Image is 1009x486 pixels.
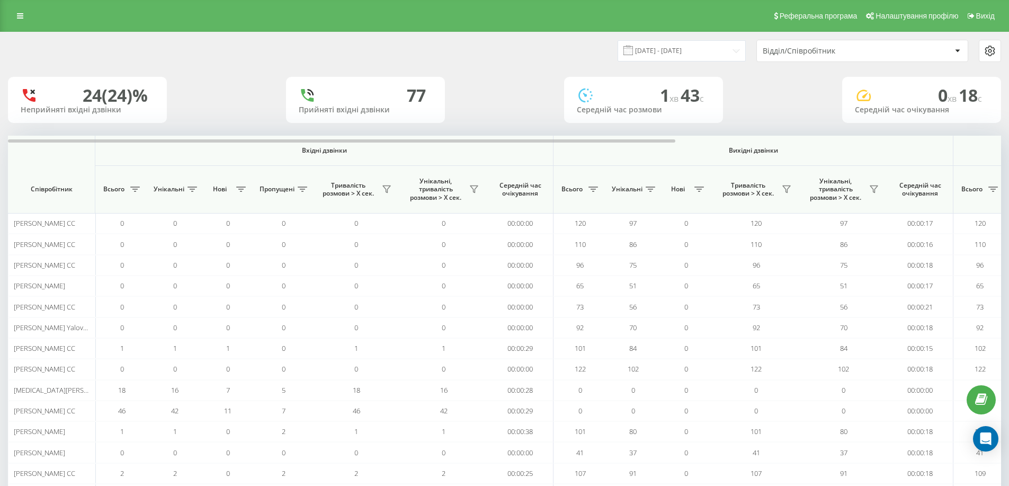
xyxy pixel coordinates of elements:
span: 0 [173,260,177,270]
span: 7 [226,385,230,395]
span: 96 [753,260,760,270]
span: 1 [354,427,358,436]
span: 122 [751,364,762,374]
span: 101 [751,427,762,436]
span: 46 [118,406,126,416]
span: 122 [975,364,986,374]
span: 0 [442,240,445,249]
span: [PERSON_NAME] CC [14,343,75,353]
span: 0 [120,281,124,290]
span: 42 [440,406,448,416]
span: [PERSON_NAME] CC [14,218,75,228]
span: 0 [226,448,230,457]
span: 0 [282,240,285,249]
span: 0 [684,448,688,457]
span: 0 [631,385,635,395]
span: 0 [282,323,285,332]
span: 0 [354,448,358,457]
td: 00:00:00 [487,234,553,254]
span: 0 [578,406,582,416]
span: 120 [575,218,586,228]
span: c [700,93,704,104]
span: 92 [976,323,984,332]
span: Унікальні, тривалість розмови > Х сек. [805,177,866,202]
span: 2 [442,469,445,478]
td: 00:00:28 [487,380,553,401]
span: Унікальні [154,185,184,193]
span: 0 [226,323,230,332]
span: 0 [354,302,358,312]
td: 00:00:00 [487,213,553,234]
span: 0 [684,302,688,312]
span: 18 [959,84,982,107]
td: 00:00:18 [887,463,953,484]
span: 92 [576,323,584,332]
span: 2 [120,469,124,478]
td: 00:00:00 [487,442,553,463]
span: 5 [282,385,285,395]
span: 75 [629,260,637,270]
span: Тривалість розмови > Х сек. [718,181,779,198]
td: 00:00:00 [487,359,553,379]
span: 0 [282,343,285,353]
span: [MEDICAL_DATA][PERSON_NAME] CC [14,385,127,395]
td: 00:00:25 [487,463,553,484]
span: 73 [753,302,760,312]
span: 0 [226,469,230,478]
span: [PERSON_NAME] СС [14,406,75,416]
span: 1 [442,343,445,353]
span: 107 [751,469,762,478]
span: Вихід [976,12,995,20]
span: [PERSON_NAME] [14,448,65,457]
span: 1 [173,427,177,436]
span: [PERSON_NAME] CC [14,260,75,270]
span: 0 [173,218,177,228]
span: 73 [576,302,584,312]
span: 0 [226,281,230,290]
span: 91 [629,469,637,478]
span: 0 [684,385,688,395]
span: 18 [118,385,126,395]
span: 0 [120,448,124,457]
span: 0 [354,281,358,290]
span: [PERSON_NAME] CC [14,364,75,374]
span: 37 [629,448,637,457]
td: 00:00:16 [887,234,953,254]
span: хв [948,93,959,104]
span: [PERSON_NAME] CC [14,469,75,478]
span: Унікальні, тривалість розмови > Х сек. [405,177,466,202]
span: 0 [754,406,758,416]
span: 0 [938,84,959,107]
td: 00:00:17 [887,276,953,296]
span: 102 [628,364,639,374]
span: 0 [442,323,445,332]
span: 0 [684,469,688,478]
span: Нові [665,185,691,193]
div: Відділ/Співробітник [763,47,889,56]
span: 0 [282,260,285,270]
td: 00:00:00 [487,317,553,338]
span: 120 [751,218,762,228]
span: 0 [754,385,758,395]
span: 65 [976,281,984,290]
span: 0 [684,240,688,249]
span: 0 [684,364,688,374]
td: 00:00:00 [887,380,953,401]
span: 110 [751,240,762,249]
span: 0 [842,406,845,416]
td: 00:00:21 [887,296,953,317]
span: 41 [976,448,984,457]
span: 16 [171,385,178,395]
span: 0 [173,364,177,374]
span: 101 [751,343,762,353]
span: 73 [976,302,984,312]
span: 96 [576,260,584,270]
span: [PERSON_NAME] CC [14,302,75,312]
span: Вихідні дзвінки [578,146,928,155]
span: 0 [354,364,358,374]
span: 70 [629,323,637,332]
span: 0 [684,218,688,228]
span: 65 [753,281,760,290]
span: 0 [442,260,445,270]
span: 80 [629,427,637,436]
